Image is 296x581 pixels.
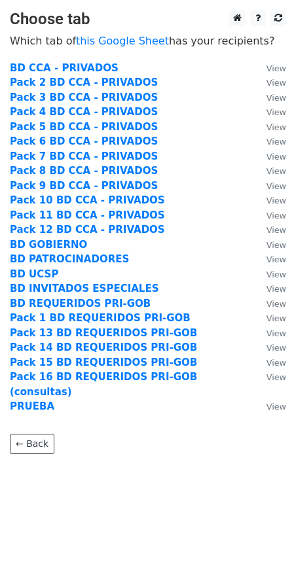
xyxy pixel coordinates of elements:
p: Which tab of has your recipients? [10,34,286,48]
small: View [267,78,286,88]
a: Pack 14 BD REQUERIDOS PRI-GOB [10,342,197,353]
small: View [267,196,286,205]
a: BD CCA - PRIVADOS [10,62,119,74]
a: View [253,268,286,280]
a: View [253,312,286,324]
a: View [253,342,286,353]
a: View [253,194,286,206]
a: View [253,62,286,74]
a: View [253,298,286,309]
a: BD PATROCINADORES [10,253,129,265]
a: View [253,209,286,221]
small: View [267,181,286,191]
a: Pack 5 BD CCA - PRIVADOS [10,121,158,133]
a: Pack 7 BD CCA - PRIVADOS [10,150,158,162]
a: Pack 8 BD CCA - PRIVADOS [10,165,158,177]
a: View [253,400,286,412]
small: View [267,313,286,323]
a: View [253,371,286,383]
small: View [267,270,286,279]
a: Pack 4 BD CCA - PRIVADOS [10,106,158,118]
a: this Google Sheet [76,35,169,47]
a: BD INVITADOS ESPECIALES [10,283,158,294]
a: View [253,253,286,265]
a: View [253,239,286,251]
small: View [267,152,286,162]
a: ← Back [10,434,54,454]
a: Pack 10 BD CCA - PRIVADOS [10,194,165,206]
a: View [253,327,286,339]
small: View [267,402,286,412]
a: Pack 12 BD CCA - PRIVADOS [10,224,165,236]
a: Pack 2 BD CCA - PRIVADOS [10,77,158,88]
small: View [267,137,286,147]
a: BD GOBIERNO [10,239,87,251]
a: Pack 3 BD CCA - PRIVADOS [10,92,158,103]
a: View [253,180,286,192]
a: View [253,135,286,147]
small: View [267,63,286,73]
a: View [253,283,286,294]
small: View [267,166,286,176]
small: View [267,358,286,368]
small: View [267,225,286,235]
small: View [267,107,286,117]
a: BD UCSP [10,268,58,280]
h3: Choose tab [10,10,286,29]
a: PRUEBA [10,400,54,412]
a: BD REQUERIDOS PRI-GOB [10,298,151,309]
small: View [267,299,286,309]
a: Pack 16 BD REQUERIDOS PRI-GOB (consultas) [10,371,197,398]
a: Pack 6 BD CCA - PRIVADOS [10,135,158,147]
small: View [267,255,286,264]
small: View [267,211,286,220]
a: View [253,224,286,236]
small: View [267,240,286,250]
small: View [267,343,286,353]
small: View [267,122,286,132]
a: View [253,106,286,118]
a: Pack 9 BD CCA - PRIVADOS [10,180,158,192]
a: Pack 15 BD REQUERIDOS PRI-GOB [10,357,197,368]
a: View [253,150,286,162]
small: View [267,372,286,382]
a: Pack 11 BD CCA - PRIVADOS [10,209,165,221]
small: View [267,284,286,294]
a: Pack 1 BD REQUERIDOS PRI-GOB [10,312,191,324]
a: View [253,92,286,103]
small: View [267,93,286,103]
small: View [267,328,286,338]
a: View [253,121,286,133]
a: View [253,357,286,368]
a: View [253,165,286,177]
a: Pack 13 BD REQUERIDOS PRI-GOB [10,327,197,339]
a: View [253,77,286,88]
